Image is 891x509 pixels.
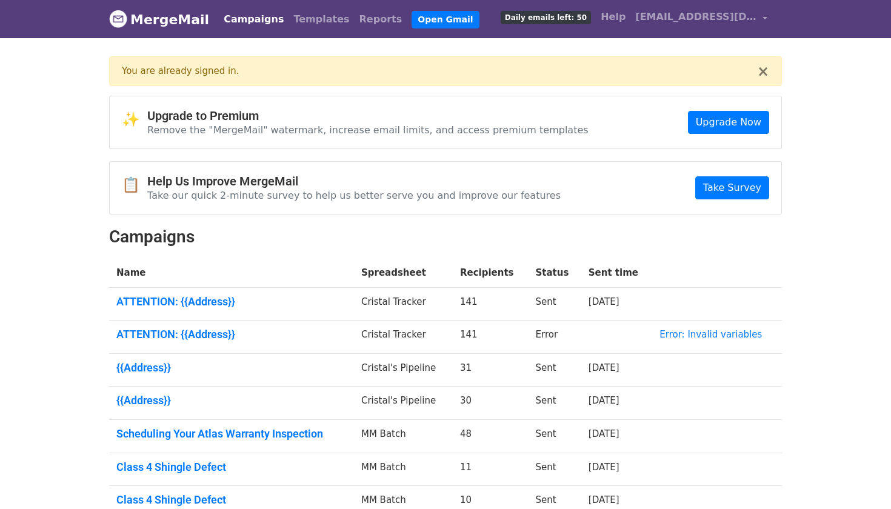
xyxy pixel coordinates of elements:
th: Sent time [581,259,652,287]
div: You are already signed in. [122,64,757,78]
td: 31 [453,353,529,387]
span: ✨ [122,111,147,128]
a: [DATE] [589,362,619,373]
a: [DATE] [589,494,619,505]
a: {{Address}} [116,394,347,407]
td: Sent [529,453,581,486]
h4: Help Us Improve MergeMail [147,174,561,188]
th: Spreadsheet [354,259,453,287]
a: Scheduling Your Atlas Warranty Inspection [116,427,347,441]
h2: Campaigns [109,227,782,247]
p: Take our quick 2-minute survey to help us better serve you and improve our features [147,189,561,202]
a: {{Address}} [116,361,347,374]
a: Open Gmail [412,11,479,28]
td: 11 [453,453,529,486]
td: Sent [529,419,581,453]
td: Sent [529,387,581,420]
td: 30 [453,387,529,420]
p: Remove the "MergeMail" watermark, increase email limits, and access premium templates [147,124,589,136]
td: 141 [453,321,529,354]
td: MM Batch [354,419,453,453]
h4: Upgrade to Premium [147,108,589,123]
a: Class 4 Shingle Defect [116,461,347,474]
a: [DATE] [589,428,619,439]
td: Cristal's Pipeline [354,353,453,387]
td: Cristal's Pipeline [354,387,453,420]
td: Sent [529,287,581,321]
a: ATTENTION: {{Address}} [116,295,347,308]
th: Recipients [453,259,529,287]
th: Name [109,259,354,287]
a: Take Survey [695,176,769,199]
span: [EMAIL_ADDRESS][DOMAIN_NAME] [635,10,756,24]
a: MergeMail [109,7,209,32]
a: ATTENTION: {{Address}} [116,328,347,341]
a: Templates [289,7,354,32]
td: 141 [453,287,529,321]
a: [DATE] [589,296,619,307]
a: [EMAIL_ADDRESS][DOMAIN_NAME] [630,5,772,33]
a: Campaigns [219,7,289,32]
td: MM Batch [354,453,453,486]
td: Error [529,321,581,354]
a: [DATE] [589,462,619,473]
img: MergeMail logo [109,10,127,28]
td: Sent [529,353,581,387]
a: Class 4 Shingle Defect [116,493,347,507]
td: Cristal Tracker [354,287,453,321]
span: Daily emails left: 50 [501,11,591,24]
span: 📋 [122,176,147,194]
th: Status [529,259,581,287]
a: Help [596,5,630,29]
td: 48 [453,419,529,453]
a: Reports [355,7,407,32]
a: Upgrade Now [688,111,769,134]
a: Daily emails left: 50 [496,5,596,29]
button: × [757,64,769,79]
td: Cristal Tracker [354,321,453,354]
a: Error: Invalid variables [659,329,762,340]
a: [DATE] [589,395,619,406]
